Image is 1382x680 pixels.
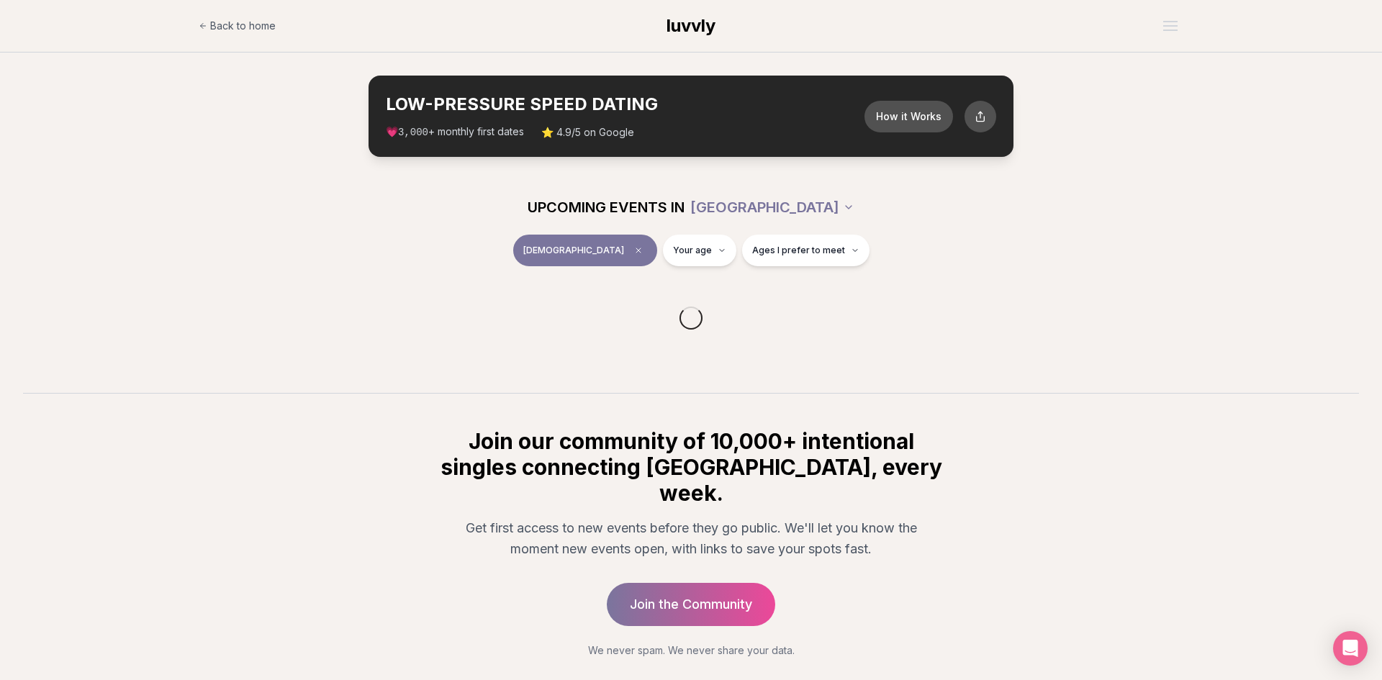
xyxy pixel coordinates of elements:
button: How it Works [864,101,953,132]
button: Your age [663,235,736,266]
span: Clear event type filter [630,242,647,259]
span: luvvly [667,15,715,36]
p: Get first access to new events before they go public. We'll let you know the moment new events op... [449,517,933,560]
span: 💗 + monthly first dates [386,124,524,140]
h2: Join our community of 10,000+ intentional singles connecting [GEOGRAPHIC_DATA], every week. [438,428,944,506]
span: Back to home [210,19,276,33]
h2: LOW-PRESSURE SPEED DATING [386,93,864,116]
span: UPCOMING EVENTS IN [528,197,685,217]
span: ⭐ 4.9/5 on Google [541,125,634,140]
button: [DEMOGRAPHIC_DATA]Clear event type filter [513,235,657,266]
div: Open Intercom Messenger [1333,631,1368,666]
a: Back to home [199,12,276,40]
a: luvvly [667,14,715,37]
span: Ages I prefer to meet [752,245,845,256]
button: Ages I prefer to meet [742,235,870,266]
button: [GEOGRAPHIC_DATA] [691,191,854,223]
span: [DEMOGRAPHIC_DATA] [523,245,624,256]
a: Join the Community [607,583,775,626]
p: We never spam. We never share your data. [438,643,944,658]
span: Your age [673,245,712,256]
button: Open menu [1157,15,1183,37]
span: 3,000 [398,127,428,138]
